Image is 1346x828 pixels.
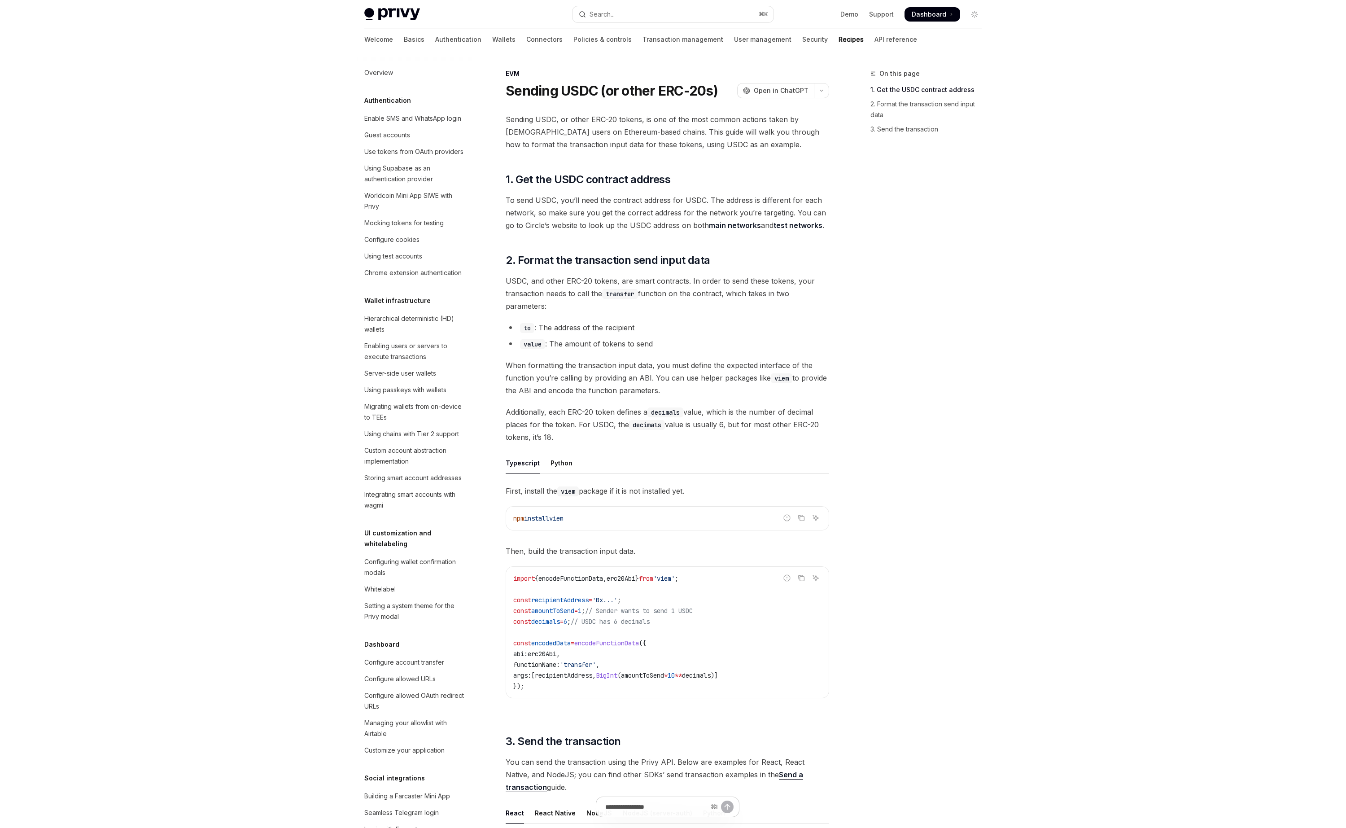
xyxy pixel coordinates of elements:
[357,232,472,248] a: Configure cookies
[538,574,603,583] span: encodeFunctionData
[607,574,635,583] span: erc20Abi
[506,172,670,187] span: 1. Get the USDC contract address
[364,401,467,423] div: Migrating wallets from on-device to TEEs
[506,275,829,312] span: USDC, and other ERC-20 tokens, are smart contracts. In order to send these tokens, your transacti...
[506,485,829,497] span: First, install the package if it is not installed yet.
[573,29,632,50] a: Policies & controls
[357,788,472,804] a: Building a Farcaster Mini App
[357,442,472,469] a: Custom account abstraction implementation
[905,7,960,22] a: Dashboard
[513,650,528,658] span: abi:
[364,234,420,245] div: Configure cookies
[870,83,989,97] a: 1. Get the USDC contract address
[557,486,579,496] code: viem
[531,607,574,615] span: amountToSend
[531,671,535,679] span: [
[364,95,411,106] h5: Authentication
[357,311,472,337] a: Hierarchical deterministic (HD) wallets
[810,512,822,524] button: Ask AI
[840,10,858,19] a: Demo
[526,29,563,50] a: Connectors
[574,639,639,647] span: encodeFunctionData
[506,321,829,334] li: : The address of the recipient
[364,674,436,684] div: Configure allowed URLs
[364,600,467,622] div: Setting a system theme for the Privy modal
[572,6,774,22] button: Open search
[567,618,571,626] span: ;
[869,10,894,19] a: Support
[912,10,946,19] span: Dashboard
[506,194,829,232] span: To send USDC, you’ll need the contract address for USDC. The address is different for each networ...
[967,7,982,22] button: Toggle dark mode
[682,671,711,679] span: decimals
[578,607,581,615] span: 1
[603,574,607,583] span: ,
[795,572,807,584] button: Copy the contents from the code block
[781,512,793,524] button: Report incorrect code
[581,607,585,615] span: ;
[357,554,472,581] a: Configuring wallet confirmation modals
[357,188,472,215] a: Worldcoin Mini App SIWE with Privy
[810,572,822,584] button: Ask AI
[795,512,807,524] button: Copy the contents from the code block
[357,581,472,597] a: Whitelabel
[592,596,617,604] span: '0x...'
[506,359,829,397] span: When formatting the transaction input data, you must define the expected interface of the functio...
[506,452,540,473] div: Typescript
[571,639,574,647] span: =
[364,473,462,483] div: Storing smart account addresses
[590,9,615,20] div: Search...
[357,215,472,231] a: Mocking tokens for testing
[596,671,617,679] span: BigInt
[364,368,436,379] div: Server-side user wallets
[635,574,639,583] span: }
[357,160,472,187] a: Using Supabase as an authentication provider
[364,29,393,50] a: Welcome
[364,251,422,262] div: Using test accounts
[879,68,920,79] span: On this page
[653,574,675,583] span: 'viem'
[592,671,596,679] span: ,
[357,654,472,670] a: Configure account transfer
[364,584,396,595] div: Whitelabel
[506,545,829,557] span: Then, build the transaction input data.
[364,718,467,739] div: Managing your allowlist with Airtable
[357,598,472,625] a: Setting a system theme for the Privy modal
[642,29,723,50] a: Transaction management
[560,661,596,669] span: 'transfer'
[364,639,399,650] h5: Dashboard
[364,445,467,467] div: Custom account abstraction implementation
[535,671,592,679] span: recipientAddress
[709,221,761,230] a: main networks
[364,8,420,21] img: light logo
[524,514,549,522] span: install
[357,671,472,687] a: Configure allowed URLs
[513,607,531,615] span: const
[357,399,472,425] a: Migrating wallets from on-device to TEEs
[513,671,531,679] span: args:
[574,607,578,615] span: =
[506,337,829,350] li: : The amount of tokens to send
[621,671,664,679] span: amountToSend
[364,690,467,712] div: Configure allowed OAuth redirect URLs
[364,791,450,802] div: Building a Farcaster Mini App
[506,83,718,99] h1: Sending USDC (or other ERC-20s)
[605,797,707,817] input: Ask a question...
[647,407,683,417] code: decimals
[711,671,718,679] span: )]
[602,289,638,299] code: transfer
[668,671,675,679] span: 10
[513,596,531,604] span: const
[585,607,693,615] span: // Sender wants to send 1 USDC
[404,29,424,50] a: Basics
[531,639,571,647] span: encodedData
[357,470,472,486] a: Storing smart account addresses
[364,807,439,818] div: Seamless Telegram login
[357,365,472,381] a: Server-side user wallets
[364,657,444,668] div: Configure account transfer
[357,805,472,821] a: Seamless Telegram login
[492,29,516,50] a: Wallets
[513,639,531,647] span: const
[531,618,560,626] span: decimals
[737,83,814,98] button: Open in ChatGPT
